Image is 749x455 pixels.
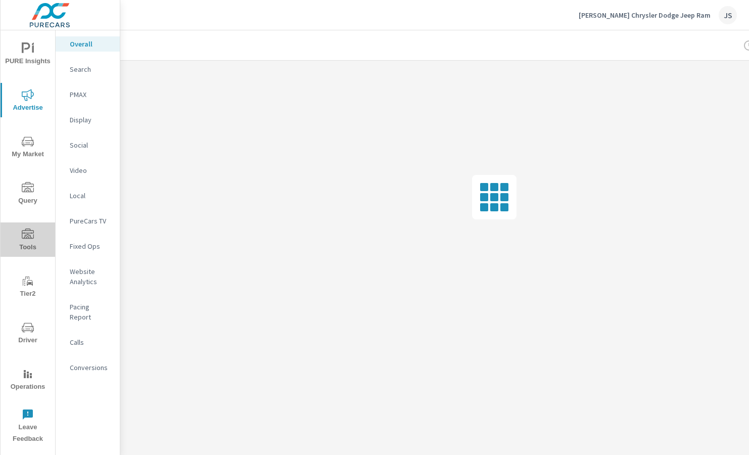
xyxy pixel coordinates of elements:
span: Tier2 [4,275,52,300]
p: Social [70,140,112,150]
p: Local [70,191,112,201]
p: Overall [70,39,112,49]
span: Advertise [4,89,52,114]
div: Video [56,163,120,178]
div: Website Analytics [56,264,120,289]
p: Display [70,115,112,125]
span: My Market [4,135,52,160]
span: Query [4,182,52,207]
div: Calls [56,335,120,350]
span: Operations [4,368,52,393]
p: Search [70,64,112,74]
p: PureCars TV [70,216,112,226]
div: PureCars TV [56,213,120,229]
p: Calls [70,337,112,347]
p: [PERSON_NAME] Chrysler Dodge Jeep Ram [579,11,711,20]
p: Fixed Ops [70,241,112,251]
p: Conversions [70,362,112,373]
div: nav menu [1,30,55,449]
span: Driver [4,322,52,346]
div: PMAX [56,87,120,102]
div: Conversions [56,360,120,375]
div: Local [56,188,120,203]
div: Fixed Ops [56,239,120,254]
div: Social [56,138,120,153]
div: Overall [56,36,120,52]
div: Display [56,112,120,127]
p: Video [70,165,112,175]
div: Search [56,62,120,77]
div: JS [719,6,737,24]
div: Pacing Report [56,299,120,325]
span: Leave Feedback [4,408,52,445]
p: PMAX [70,89,112,100]
p: Website Analytics [70,266,112,287]
span: Tools [4,229,52,253]
p: Pacing Report [70,302,112,322]
span: PURE Insights [4,42,52,67]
